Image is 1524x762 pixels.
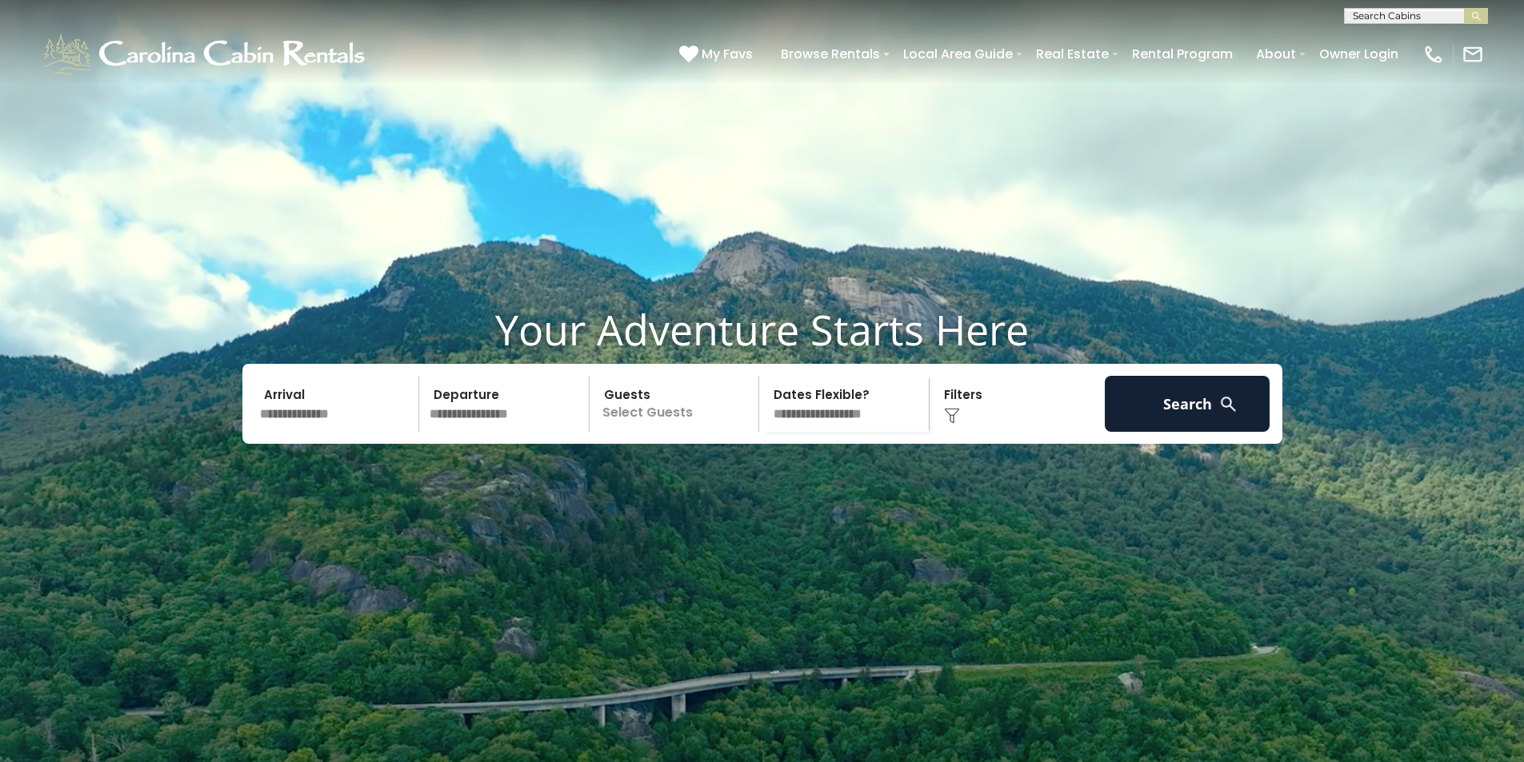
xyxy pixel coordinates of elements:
[1422,43,1445,66] img: phone-regular-white.png
[594,376,759,432] p: Select Guests
[1462,43,1484,66] img: mail-regular-white.png
[12,305,1512,354] h1: Your Adventure Starts Here
[944,408,960,424] img: filter--v1.png
[1248,40,1304,68] a: About
[1105,376,1270,432] button: Search
[1311,40,1406,68] a: Owner Login
[895,40,1021,68] a: Local Area Guide
[1124,40,1241,68] a: Rental Program
[702,44,753,64] span: My Favs
[773,40,888,68] a: Browse Rentals
[679,44,757,65] a: My Favs
[1218,394,1238,414] img: search-regular-white.png
[40,30,372,78] img: White-1-1-2.png
[1028,40,1117,68] a: Real Estate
